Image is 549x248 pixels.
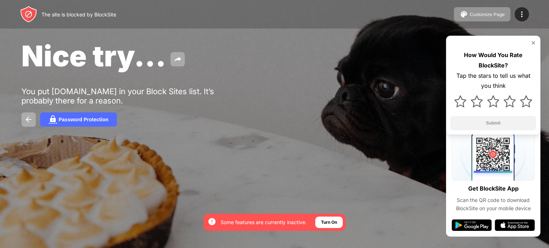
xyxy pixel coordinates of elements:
[41,11,116,17] div: The site is blocked by BlockSite
[208,217,216,226] img: error-circle-white.svg
[471,95,483,107] img: star.svg
[460,10,468,19] img: pallet.svg
[450,71,536,91] div: Tap the stars to tell us what you think
[21,87,242,105] div: You put [DOMAIN_NAME] in your Block Sites list. It’s probably there for a reason.
[452,196,535,212] div: Scan the QR code to download BlockSite on your mobile device
[221,219,307,226] div: Some features are currently inactive.
[173,55,182,64] img: share.svg
[468,183,519,194] div: Get BlockSite App
[321,219,337,226] div: Turn On
[450,50,536,71] div: How Would You Rate BlockSite?
[40,112,117,127] button: Password Protection
[49,115,57,124] img: password.svg
[518,10,526,19] img: menu-icon.svg
[454,7,510,21] button: Customize Page
[470,12,505,17] div: Customize Page
[495,219,535,231] img: app-store.svg
[20,6,37,23] img: header-logo.svg
[504,95,516,107] img: star.svg
[450,116,536,130] button: Submit
[520,95,532,107] img: star.svg
[24,115,33,124] img: back.svg
[21,39,166,73] span: Nice try...
[530,40,536,46] img: rate-us-close.svg
[487,95,499,107] img: star.svg
[59,117,108,122] div: Password Protection
[452,219,492,231] img: google-play.svg
[454,95,466,107] img: star.svg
